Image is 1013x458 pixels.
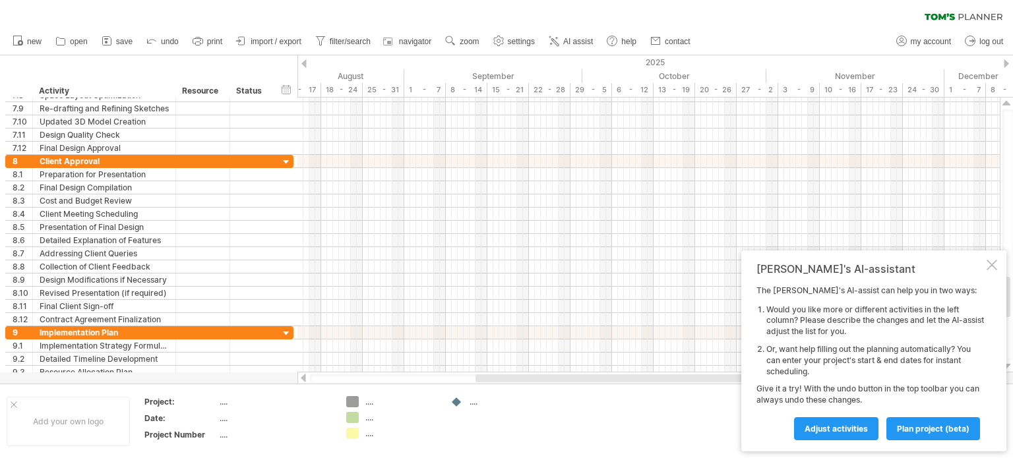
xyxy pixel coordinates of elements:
[52,33,92,50] a: open
[13,326,32,339] div: 9
[312,33,375,50] a: filter/search
[446,83,487,97] div: 8 - 14
[40,129,169,141] div: Design Quality Check
[40,273,169,286] div: Design Modifications if Necessary
[766,304,984,337] li: Would you like more or different activities in the left column? Please describe the changes and l...
[897,424,969,434] span: plan project (beta)
[381,33,435,50] a: navigator
[40,247,169,260] div: Addressing Client Queries
[911,37,951,46] span: my account
[470,396,541,407] div: ....
[13,181,32,194] div: 8.2
[13,234,32,246] div: 8.6
[695,83,737,97] div: 20 - 26
[13,221,32,233] div: 8.5
[508,37,535,46] span: settings
[321,83,363,97] div: 18 - 24
[756,262,984,275] div: [PERSON_NAME]'s AI-assistant
[404,83,446,97] div: 1 - 7
[27,37,42,46] span: new
[161,37,179,46] span: undo
[7,397,130,446] div: Add your own logo
[98,33,137,50] a: save
[220,413,330,424] div: ....
[13,287,32,299] div: 8.10
[144,413,217,424] div: Date:
[40,115,169,128] div: Updated 3D Model Creation
[207,37,222,46] span: print
[737,83,778,97] div: 27 - 2
[13,102,32,115] div: 7.9
[236,84,265,98] div: Status
[979,37,1003,46] span: log out
[399,37,431,46] span: navigator
[654,83,695,97] div: 13 - 19
[820,83,861,97] div: 10 - 16
[220,69,404,83] div: August 2025
[621,37,636,46] span: help
[13,273,32,286] div: 8.9
[944,83,986,97] div: 1 - 7
[9,33,46,50] a: new
[40,313,169,326] div: Contract Agreement Finalization
[144,429,217,440] div: Project Number
[40,326,169,339] div: Implementation Plan
[363,83,404,97] div: 25 - 31
[40,287,169,299] div: Revised Presentation (if required)
[40,168,169,181] div: Preparation for Presentation
[365,428,437,439] div: ....
[13,300,32,312] div: 8.11
[116,37,133,46] span: save
[13,366,32,378] div: 9.3
[13,313,32,326] div: 8.12
[39,84,168,98] div: Activity
[886,417,980,440] a: plan project (beta)
[40,234,169,246] div: Detailed Explanation of Features
[805,424,868,434] span: Adjust activities
[220,429,330,440] div: ....
[794,417,878,440] a: Adjust activities
[40,366,169,378] div: Resource Allocation Plan
[582,69,766,83] div: October 2025
[612,83,654,97] div: 6 - 12
[490,33,539,50] a: settings
[603,33,640,50] a: help
[13,142,32,154] div: 7.12
[903,83,944,97] div: 24 - 30
[766,69,944,83] div: November 2025
[144,396,217,407] div: Project:
[143,33,183,50] a: undo
[40,260,169,273] div: Collection of Client Feedback
[766,344,984,377] li: Or, want help filling out the planning automatically? You can enter your project's start & end da...
[330,37,371,46] span: filter/search
[40,221,169,233] div: Presentation of Final Design
[563,37,593,46] span: AI assist
[529,83,570,97] div: 22 - 28
[647,33,694,50] a: contact
[40,353,169,365] div: Detailed Timeline Development
[13,247,32,260] div: 8.7
[40,142,169,154] div: Final Design Approval
[13,194,32,207] div: 8.3
[182,84,222,98] div: Resource
[404,69,582,83] div: September 2025
[756,285,984,440] div: The [PERSON_NAME]'s AI-assist can help you in two ways: Give it a try! With the undo button in th...
[40,300,169,312] div: Final Client Sign-off
[70,37,88,46] span: open
[778,83,820,97] div: 3 - 9
[220,396,330,407] div: ....
[13,208,32,220] div: 8.4
[40,339,169,352] div: Implementation Strategy Formulation
[13,353,32,365] div: 9.2
[460,37,479,46] span: zoom
[40,155,169,167] div: Client Approval
[365,412,437,423] div: ....
[861,83,903,97] div: 17 - 23
[13,168,32,181] div: 8.1
[280,83,321,97] div: 11 - 17
[893,33,955,50] a: my account
[442,33,483,50] a: zoom
[365,396,437,407] div: ....
[189,33,226,50] a: print
[13,155,32,167] div: 8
